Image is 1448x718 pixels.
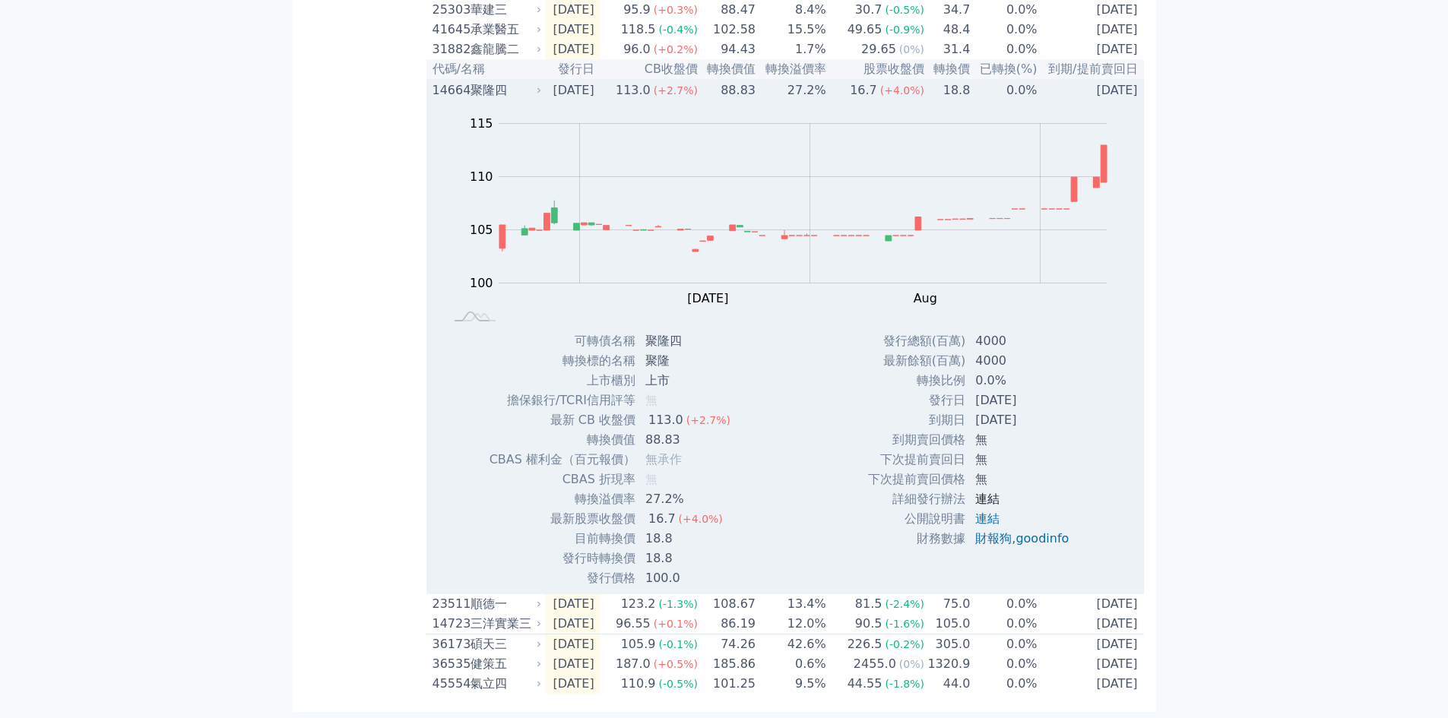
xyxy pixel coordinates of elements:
[636,568,743,588] td: 100.0
[471,615,539,633] div: 三洋實業三
[471,635,539,653] div: 碩天三
[545,634,600,655] td: [DATE]
[867,489,966,509] td: 詳細發行辦法
[847,81,880,100] div: 16.7
[620,1,654,19] div: 95.9
[971,614,1038,634] td: 0.0%
[867,529,966,549] td: 財務數據
[1038,20,1144,40] td: [DATE]
[844,21,886,39] div: 49.65
[432,675,467,693] div: 45554
[1016,531,1069,546] a: goodinfo
[636,351,743,371] td: 聚隆
[852,595,886,613] div: 81.5
[489,450,636,470] td: CBAS 權利金（百元報價）
[489,351,636,371] td: 轉換標的名稱
[618,635,659,653] div: 105.9
[858,40,899,59] div: 29.65
[975,531,1012,546] a: 財報狗
[971,80,1038,100] td: 0.0%
[636,529,743,549] td: 18.8
[867,470,966,489] td: 下次提前賣回價格
[471,675,539,693] div: 氣立四
[600,59,699,80] th: CB收盤價
[1038,614,1144,634] td: [DATE]
[499,145,1107,251] g: Series
[867,509,966,529] td: 公開說明書
[1038,634,1144,655] td: [DATE]
[471,595,539,613] div: 順德一
[471,40,539,59] div: 鑫龍騰二
[756,634,827,655] td: 42.6%
[885,618,924,630] span: (-1.6%)
[658,678,698,690] span: (-0.5%)
[966,410,1081,430] td: [DATE]
[756,614,827,634] td: 12.0%
[636,371,743,391] td: 上市
[966,529,1081,549] td: ,
[645,411,686,429] div: 113.0
[636,331,743,351] td: 聚隆四
[966,450,1081,470] td: 無
[658,598,698,610] span: (-1.3%)
[925,59,971,80] th: 轉換價
[545,59,600,80] th: 發行日
[971,674,1038,694] td: 0.0%
[699,634,756,655] td: 74.26
[679,513,723,525] span: (+4.0%)
[699,59,756,80] th: 轉換價值
[966,391,1081,410] td: [DATE]
[699,654,756,674] td: 185.86
[461,116,1130,305] g: Chart
[925,594,971,614] td: 75.0
[654,618,698,630] span: (+0.1%)
[966,331,1081,351] td: 4000
[426,59,545,80] th: 代碼/名稱
[1038,59,1144,80] th: 到期/提前賣回日
[432,595,467,613] div: 23511
[925,674,971,694] td: 44.0
[867,331,966,351] td: 發行總額(百萬)
[645,510,679,528] div: 16.7
[971,594,1038,614] td: 0.0%
[971,59,1038,80] th: 已轉換(%)
[971,634,1038,655] td: 0.0%
[885,678,924,690] span: (-1.8%)
[699,80,756,100] td: 88.83
[867,351,966,371] td: 最新餘額(百萬)
[867,430,966,450] td: 到期賣回價格
[699,594,756,614] td: 108.67
[489,470,636,489] td: CBAS 折現率
[545,80,600,100] td: [DATE]
[699,20,756,40] td: 102.58
[545,654,600,674] td: [DATE]
[489,410,636,430] td: 最新 CB 收盤價
[925,80,971,100] td: 18.8
[971,40,1038,59] td: 0.0%
[645,472,657,486] span: 無
[432,21,467,39] div: 41645
[645,452,682,467] span: 無承作
[851,655,899,673] div: 2455.0
[613,81,654,100] div: 113.0
[756,674,827,694] td: 9.5%
[489,529,636,549] td: 目前轉換價
[1038,40,1144,59] td: [DATE]
[971,20,1038,40] td: 0.0%
[914,291,937,305] tspan: Aug
[844,635,886,653] div: 226.5
[618,21,659,39] div: 118.5
[852,615,886,633] div: 90.5
[756,59,827,80] th: 轉換溢價率
[636,549,743,568] td: 18.8
[885,638,924,650] span: (-0.2%)
[545,594,600,614] td: [DATE]
[1038,80,1144,100] td: [DATE]
[489,568,636,588] td: 發行價格
[966,351,1081,371] td: 4000
[613,655,654,673] div: 187.0
[975,511,1000,526] a: 連結
[756,40,827,59] td: 1.7%
[925,20,971,40] td: 48.4
[470,116,493,131] tspan: 115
